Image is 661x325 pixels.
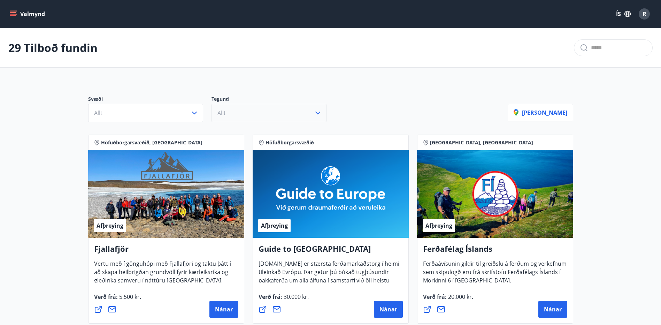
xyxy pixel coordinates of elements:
span: 5.500 kr. [118,293,141,301]
span: Höfuðborgarsvæðið [266,139,314,146]
p: [PERSON_NAME] [514,109,567,116]
button: Nánar [538,301,567,318]
span: Nánar [215,305,233,313]
span: [GEOGRAPHIC_DATA], [GEOGRAPHIC_DATA] [430,139,533,146]
button: Allt [88,104,203,122]
span: Nánar [379,305,397,313]
span: Ferðaávísunin gildir til greiðslu á ferðum og verkefnum sem skipulögð eru frá skrifstofu Ferðafél... [423,260,567,290]
span: Afþreying [97,222,123,229]
span: Afþreying [425,222,452,229]
h4: Fjallafjör [94,243,238,259]
button: Allt [212,104,326,122]
button: R [636,6,653,22]
p: Tegund [212,96,335,104]
span: 20.000 kr. [447,293,473,301]
span: Afþreying [261,222,288,229]
span: Verð frá : [259,293,309,306]
button: Nánar [209,301,238,318]
span: Allt [94,109,102,117]
span: Allt [217,109,226,117]
h4: Ferðafélag Íslands [423,243,567,259]
span: Verð frá : [94,293,141,306]
span: Verð frá : [423,293,473,306]
h4: Guide to [GEOGRAPHIC_DATA] [259,243,403,259]
button: ÍS [612,8,635,20]
span: 30.000 kr. [282,293,309,301]
button: menu [8,8,48,20]
span: Vertu með í gönguhópi með Fjallafjöri og taktu þátt í að skapa heilbrigðan grundvöll fyrir kærlei... [94,260,231,290]
p: Svæði [88,96,212,104]
span: R [643,10,646,18]
p: 29 Tilboð fundin [8,40,98,55]
button: [PERSON_NAME] [508,104,573,121]
button: Nánar [374,301,403,318]
span: Höfuðborgarsvæðið, [GEOGRAPHIC_DATA] [101,139,202,146]
span: Nánar [544,305,562,313]
span: [DOMAIN_NAME] er stærsta ferðamarkaðstorg í heimi tileinkað Evrópu. Þar getur þú bókað tugþúsundi... [259,260,399,307]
